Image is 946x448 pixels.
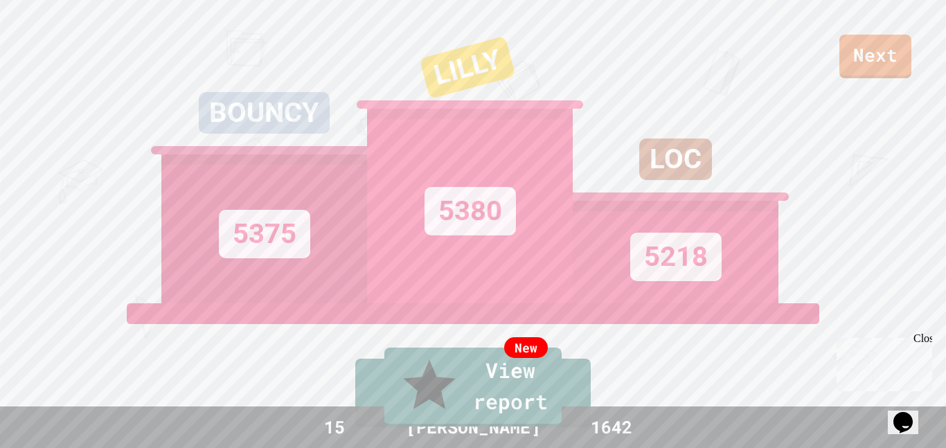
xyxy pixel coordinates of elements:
div: 5375 [219,210,310,258]
a: View report [384,348,562,427]
div: 5380 [425,187,516,235]
div: LOC [639,138,712,180]
div: New [504,337,548,358]
iframe: chat widget [831,332,932,391]
iframe: chat widget [888,393,932,434]
div: 5218 [630,233,722,281]
a: Next [839,35,911,78]
div: LILLY [419,36,515,99]
div: Chat with us now!Close [6,6,96,88]
div: BOUNCY [199,92,330,134]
